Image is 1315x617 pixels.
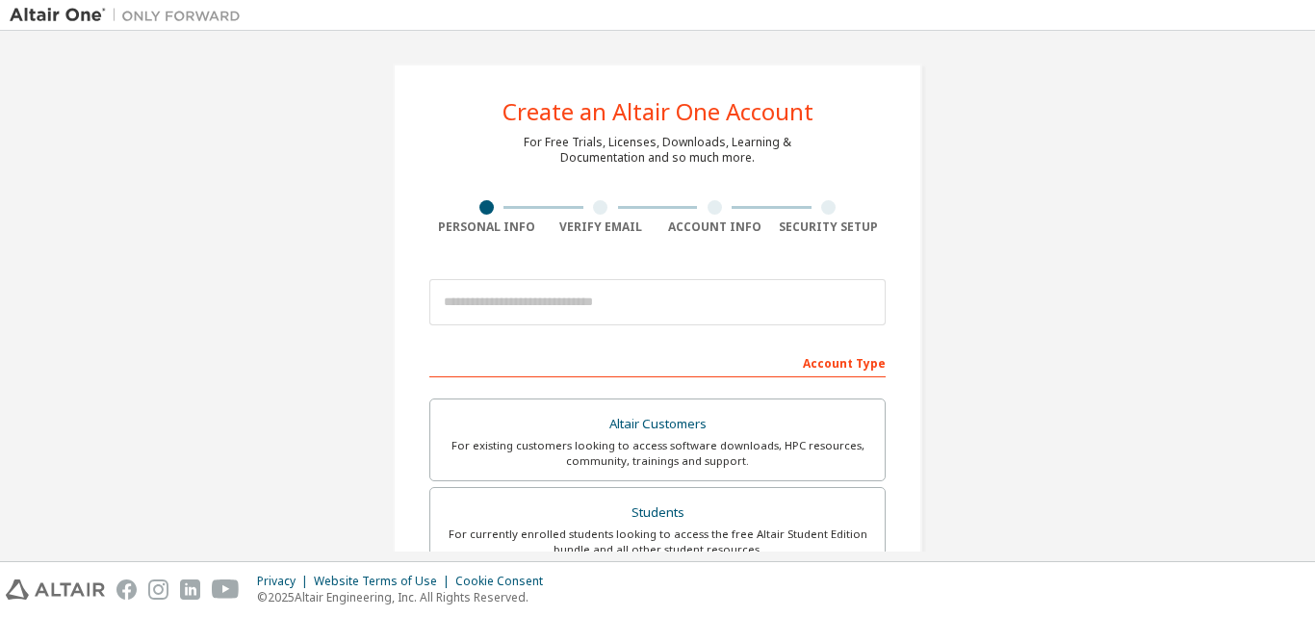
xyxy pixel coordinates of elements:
div: For Free Trials, Licenses, Downloads, Learning & Documentation and so much more. [524,135,791,166]
p: © 2025 Altair Engineering, Inc. All Rights Reserved. [257,589,554,605]
img: instagram.svg [148,579,168,600]
img: facebook.svg [116,579,137,600]
div: Cookie Consent [455,574,554,589]
div: Students [442,500,873,527]
div: Account Type [429,347,886,377]
img: youtube.svg [212,579,240,600]
div: For currently enrolled students looking to access the free Altair Student Edition bundle and all ... [442,527,873,557]
div: Security Setup [772,219,887,235]
div: Altair Customers [442,411,873,438]
div: Verify Email [544,219,658,235]
div: Privacy [257,574,314,589]
img: altair_logo.svg [6,579,105,600]
img: linkedin.svg [180,579,200,600]
div: Account Info [657,219,772,235]
img: Altair One [10,6,250,25]
div: Create an Altair One Account [503,100,813,123]
div: Website Terms of Use [314,574,455,589]
div: For existing customers looking to access software downloads, HPC resources, community, trainings ... [442,438,873,469]
div: Personal Info [429,219,544,235]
